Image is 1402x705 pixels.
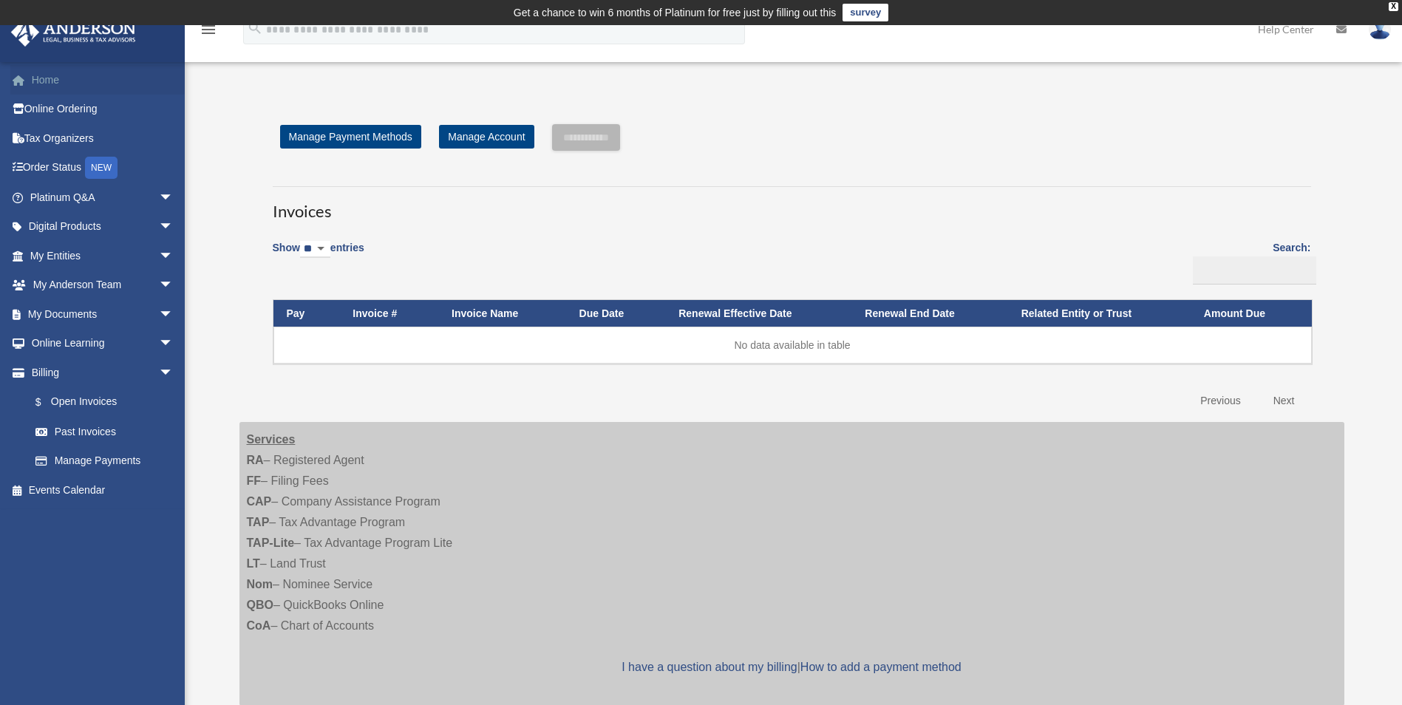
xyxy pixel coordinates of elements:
[273,186,1311,223] h3: Invoices
[566,300,666,327] th: Due Date: activate to sort column ascending
[1389,2,1398,11] div: close
[514,4,837,21] div: Get a chance to win 6 months of Platinum for free just by filling out this
[159,299,188,330] span: arrow_drop_down
[85,157,118,179] div: NEW
[439,125,534,149] a: Manage Account
[1191,300,1312,327] th: Amount Due: activate to sort column ascending
[247,20,263,36] i: search
[1188,239,1311,285] label: Search:
[300,241,330,258] select: Showentries
[10,475,196,505] a: Events Calendar
[247,454,264,466] strong: RA
[159,358,188,388] span: arrow_drop_down
[200,26,217,38] a: menu
[1369,18,1391,40] img: User Pic
[1189,386,1251,416] a: Previous
[247,474,262,487] strong: FF
[10,95,196,124] a: Online Ordering
[273,300,340,327] th: Pay: activate to sort column descending
[1008,300,1191,327] th: Related Entity or Trust: activate to sort column ascending
[339,300,438,327] th: Invoice #: activate to sort column ascending
[247,433,296,446] strong: Services
[273,239,364,273] label: Show entries
[247,495,272,508] strong: CAP
[1193,256,1316,285] input: Search:
[438,300,566,327] th: Invoice Name: activate to sort column ascending
[851,300,1007,327] th: Renewal End Date: activate to sort column ascending
[247,557,260,570] strong: LT
[10,270,196,300] a: My Anderson Teamarrow_drop_down
[247,578,273,590] strong: Nom
[10,212,196,242] a: Digital Productsarrow_drop_down
[200,21,217,38] i: menu
[622,661,797,673] a: I have a question about my billing
[247,657,1337,678] p: |
[280,125,421,149] a: Manage Payment Methods
[159,212,188,242] span: arrow_drop_down
[247,537,295,549] strong: TAP-Lite
[7,18,140,47] img: Anderson Advisors Platinum Portal
[247,619,271,632] strong: CoA
[665,300,851,327] th: Renewal Effective Date: activate to sort column ascending
[247,516,270,528] strong: TAP
[273,327,1312,364] td: No data available in table
[800,661,962,673] a: How to add a payment method
[10,65,196,95] a: Home
[159,270,188,301] span: arrow_drop_down
[843,4,888,21] a: survey
[10,358,188,387] a: Billingarrow_drop_down
[10,299,196,329] a: My Documentsarrow_drop_down
[10,241,196,270] a: My Entitiesarrow_drop_down
[159,241,188,271] span: arrow_drop_down
[21,446,188,476] a: Manage Payments
[1262,386,1306,416] a: Next
[159,183,188,213] span: arrow_drop_down
[10,329,196,358] a: Online Learningarrow_drop_down
[10,153,196,183] a: Order StatusNEW
[21,387,181,418] a: $Open Invoices
[247,599,273,611] strong: QBO
[44,393,51,412] span: $
[10,123,196,153] a: Tax Organizers
[159,329,188,359] span: arrow_drop_down
[21,417,188,446] a: Past Invoices
[10,183,196,212] a: Platinum Q&Aarrow_drop_down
